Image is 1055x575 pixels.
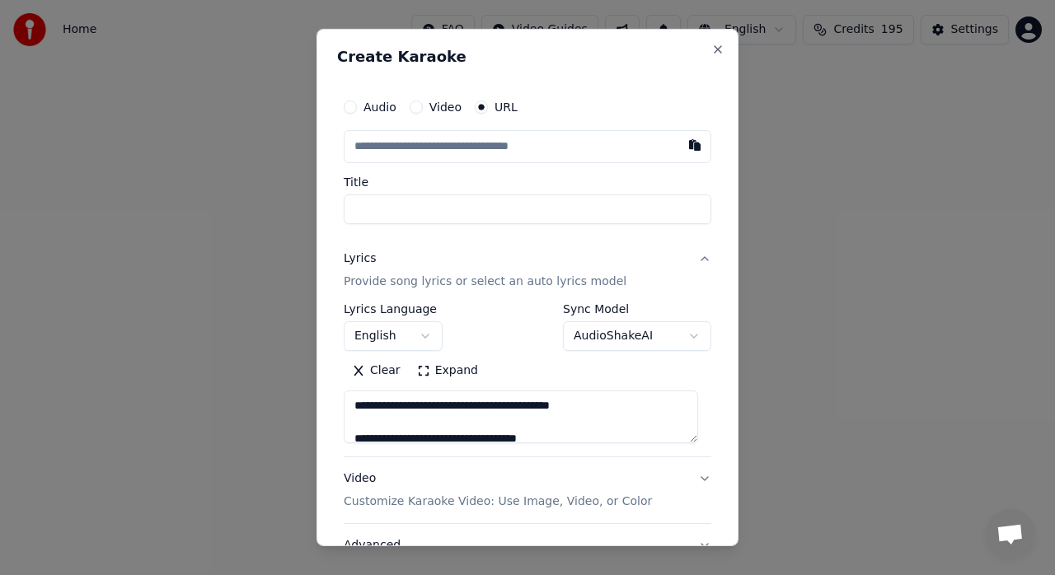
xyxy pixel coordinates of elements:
button: Clear [344,358,409,384]
label: Sync Model [563,303,711,315]
label: Lyrics Language [344,303,443,315]
label: Video [429,101,462,113]
p: Customize Karaoke Video: Use Image, Video, or Color [344,493,652,510]
div: Lyrics [344,250,376,267]
div: LyricsProvide song lyrics or select an auto lyrics model [344,303,711,456]
div: Video [344,470,652,510]
button: Expand [409,358,486,384]
p: Provide song lyrics or select an auto lyrics model [344,273,626,290]
button: Advanced [344,524,711,567]
button: VideoCustomize Karaoke Video: Use Image, Video, or Color [344,457,711,523]
label: Title [344,176,711,188]
button: LyricsProvide song lyrics or select an auto lyrics model [344,237,711,303]
label: Audio [363,101,396,113]
label: URL [495,101,518,113]
h2: Create Karaoke [337,49,718,64]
